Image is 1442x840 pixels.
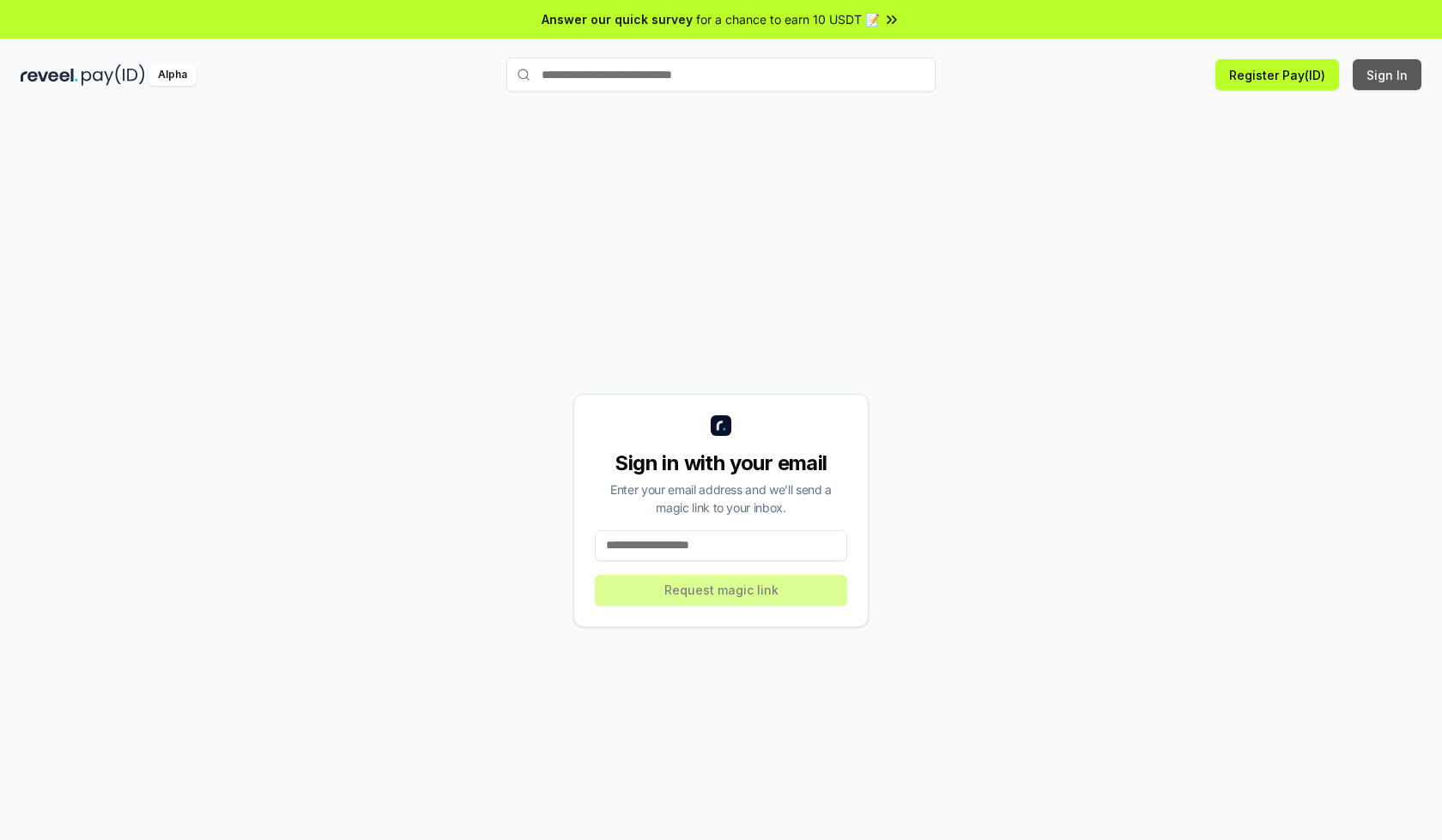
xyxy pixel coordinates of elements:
div: Sign in with your email [595,450,847,477]
img: logo_small [711,415,731,436]
div: Enter your email address and we’ll send a magic link to your inbox. [595,480,847,517]
button: Sign In [1353,59,1421,90]
img: reveel_dark [21,64,78,86]
img: pay_id [82,64,145,86]
div: Alpha [148,64,197,86]
span: for a chance to earn 10 USDT 📝 [696,10,880,28]
button: Register Pay(ID) [1215,59,1339,90]
span: Answer our quick survey [542,10,693,28]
